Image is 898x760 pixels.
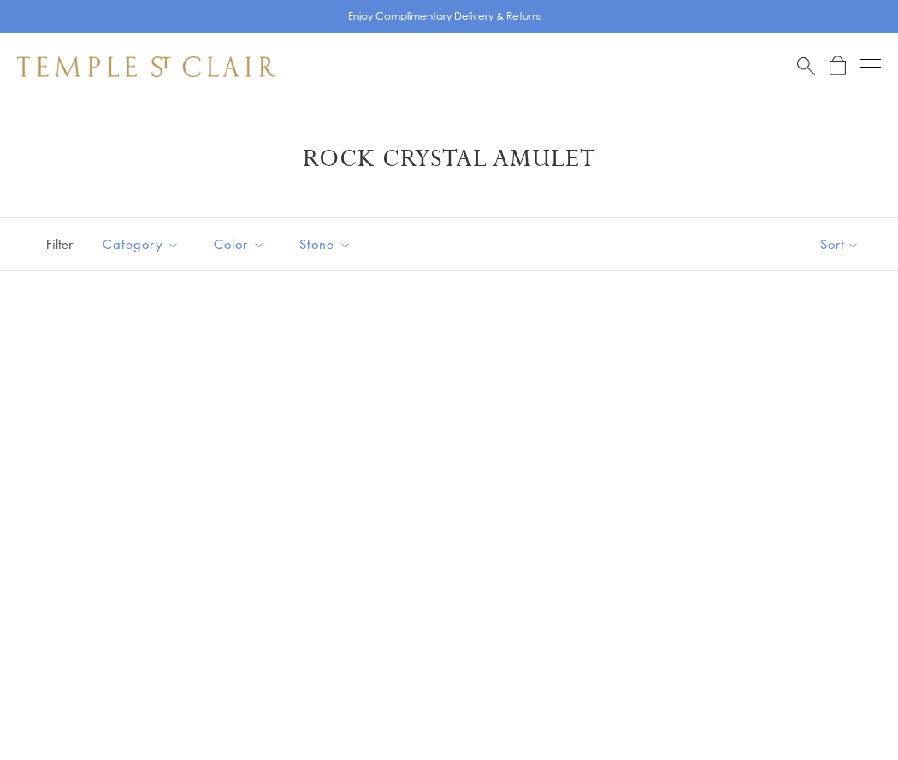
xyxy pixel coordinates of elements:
[94,234,192,255] span: Category
[830,56,846,77] a: Open Shopping Bag
[201,225,278,264] button: Color
[287,225,364,264] button: Stone
[205,234,278,255] span: Color
[797,56,815,77] a: Search
[90,225,192,264] button: Category
[782,218,898,270] button: Show sort by
[860,56,881,77] button: Open navigation
[17,56,275,77] img: Temple St. Clair
[291,234,364,255] span: Stone
[43,144,855,175] h1: Rock Crystal Amulet
[348,8,542,25] p: Enjoy Complimentary Delivery & Returns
